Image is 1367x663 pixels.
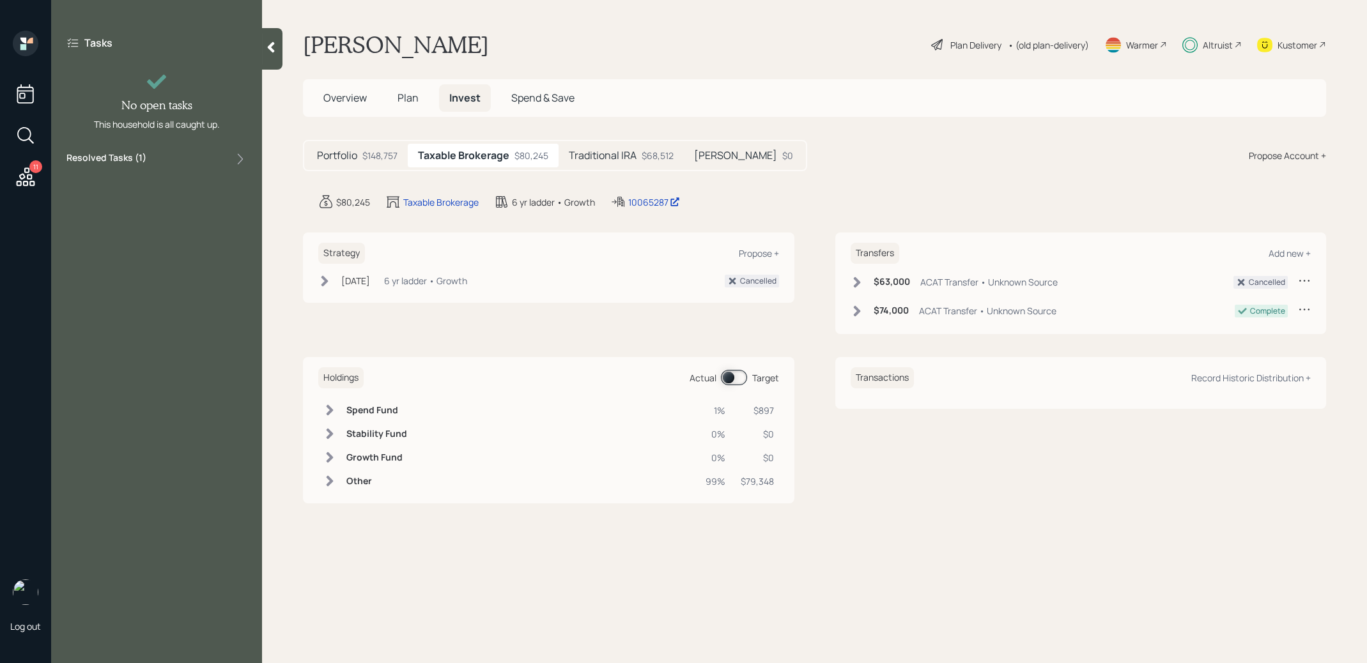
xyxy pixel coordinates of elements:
div: Complete [1250,305,1285,317]
h6: Holdings [318,367,364,388]
h6: Strategy [318,243,365,264]
div: $68,512 [642,149,674,162]
div: Warmer [1126,38,1158,52]
h6: Spend Fund [346,405,407,416]
div: 6 yr ladder • Growth [384,274,467,287]
div: ACAT Transfer • Unknown Source [920,275,1058,289]
span: Overview [323,91,367,105]
h5: [PERSON_NAME] [694,149,777,162]
div: Altruist [1203,38,1233,52]
div: Plan Delivery [950,38,1001,52]
div: 11 [29,160,42,173]
h5: Taxable Brokerage [418,149,509,162]
div: Cancelled [740,275,776,287]
label: Tasks [84,36,112,50]
div: $148,757 [362,149,398,162]
h6: $63,000 [874,277,910,287]
div: ACAT Transfer • Unknown Source [919,304,1056,317]
h6: Transactions [851,367,914,388]
div: Log out [10,620,41,632]
div: Cancelled [1249,277,1285,288]
span: Plan [398,91,419,105]
h5: Portfolio [317,149,357,162]
div: $0 [741,451,774,464]
h6: $74,000 [874,305,909,316]
div: Taxable Brokerage [403,195,479,209]
h4: No open tasks [121,98,192,112]
div: $0 [741,427,774,441]
span: Invest [449,91,481,105]
h6: Stability Fund [346,429,407,439]
span: Spend & Save [511,91,575,105]
div: Propose Account + [1249,149,1326,162]
div: 10065287 [628,195,680,209]
div: $0 [782,149,793,162]
h1: [PERSON_NAME] [303,31,489,59]
h6: Transfers [851,243,899,264]
div: • (old plan-delivery) [1008,38,1089,52]
div: Kustomer [1278,38,1317,52]
div: 0% [706,427,725,441]
div: Target [752,371,779,385]
div: Propose + [739,247,779,259]
h5: Traditional IRA [569,149,637,162]
div: $80,245 [336,195,370,209]
h6: Other [346,476,407,487]
label: Resolved Tasks ( 1 ) [66,151,146,167]
div: $897 [741,404,774,417]
div: 6 yr ladder • Growth [512,195,595,209]
div: $79,348 [741,475,774,488]
div: 99% [706,475,725,488]
div: 0% [706,451,725,464]
div: 1% [706,404,725,417]
div: Add new + [1269,247,1311,259]
div: $80,245 [514,149,548,162]
div: Record Historic Distribution + [1191,372,1311,384]
div: This household is all caught up. [94,118,220,131]
div: Actual [690,371,716,385]
div: [DATE] [341,274,370,287]
img: treva-nostdahl-headshot.png [13,579,38,605]
h6: Growth Fund [346,452,407,463]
